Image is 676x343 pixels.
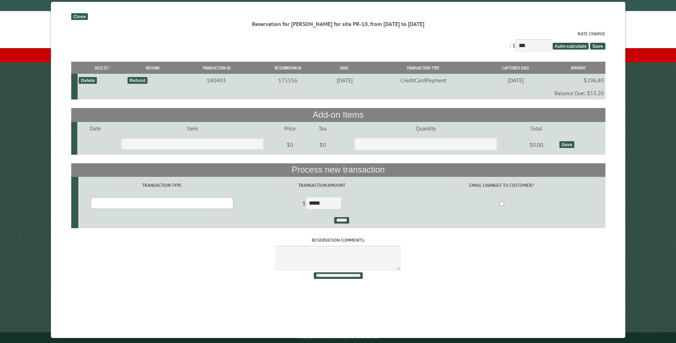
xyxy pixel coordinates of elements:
[77,62,126,74] th: Delete?
[399,182,604,189] label: Email changes to customer?
[71,20,605,28] div: Reservation for [PERSON_NAME] for site PR-10, from [DATE] to [DATE]
[337,122,514,135] td: Quantity
[253,62,322,74] th: Reservation ID
[71,237,605,244] label: Reservation comments:
[180,74,253,87] td: 180403
[79,77,97,84] div: Delete
[480,74,551,87] td: [DATE]
[180,62,253,74] th: Transaction ID
[514,122,558,135] td: Total
[71,13,88,20] div: Close
[71,108,605,122] th: Add-on Items
[309,135,337,155] td: $0
[559,141,574,148] div: Save
[322,74,366,87] td: [DATE]
[126,62,180,74] th: Refund
[309,122,337,135] td: Tax
[246,194,398,214] td: $
[71,163,605,177] th: Process new transaction
[71,30,605,37] label: Rate Charge
[322,62,366,74] th: Date
[247,182,397,189] label: Transaction Amount
[253,74,322,87] td: 175556
[551,74,605,87] td: $296.80
[551,62,605,74] th: Amount
[127,77,148,84] div: Refund
[366,74,480,87] td: CreditCardPayment
[366,62,480,74] th: Transaction Type
[113,122,271,135] td: Item
[272,135,309,155] td: $0
[514,135,558,155] td: $0.00
[79,182,244,189] label: Transaction Type
[272,122,309,135] td: Price
[480,62,551,74] th: Captured Date
[552,43,589,50] span: Auto-calculate
[77,87,605,99] td: Balance Due: $53.20
[298,335,378,340] small: © Campground Commander LLC. All rights reserved.
[71,30,605,53] div: : $
[77,122,113,135] td: Date
[590,43,605,50] span: Save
